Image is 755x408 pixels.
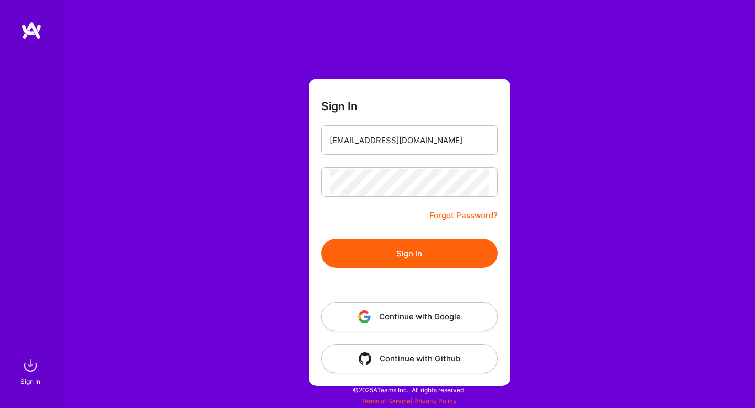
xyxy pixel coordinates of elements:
[414,397,457,405] a: Privacy Policy
[361,397,411,405] a: Terms of Service
[20,355,41,376] img: sign in
[429,209,498,222] a: Forgot Password?
[22,355,41,387] a: sign inSign In
[358,310,371,323] img: icon
[20,376,40,387] div: Sign In
[321,239,498,268] button: Sign In
[359,352,371,365] img: icon
[321,302,498,331] button: Continue with Google
[361,397,457,405] span: |
[321,100,358,113] h3: Sign In
[63,377,755,403] div: © 2025 ATeams Inc., All rights reserved.
[21,21,42,40] img: logo
[330,127,489,154] input: Email...
[321,344,498,373] button: Continue with Github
